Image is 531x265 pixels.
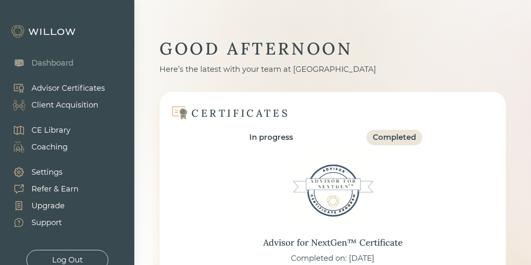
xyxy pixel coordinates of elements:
a: Settings [4,164,78,181]
div: GOOD AFTERNOON [160,38,506,60]
img: Willow [10,25,78,38]
div: In progress [249,132,293,143]
div: CERTIFICATES [191,107,290,120]
a: Coaching [4,139,71,155]
div: Support [31,217,62,228]
a: Client Acquisition [4,97,105,113]
div: Advisor for NextGen™ Certificate [263,236,403,249]
div: Advisor Certificates [31,83,105,94]
div: CE Library [31,125,71,136]
div: Completed [373,132,416,143]
div: Coaching [31,142,68,153]
div: Settings [31,167,63,178]
a: Upgrade [4,197,78,214]
div: Refer & Earn [31,184,78,195]
a: Refer & Earn [4,181,78,197]
a: Dashboard [4,55,73,71]
div: Dashboard [31,58,73,69]
a: Advisor Certificates [4,80,105,97]
div: Completed on: [DATE] [291,253,374,264]
div: Here’s the latest with your team at [GEOGRAPHIC_DATA] [160,64,506,75]
div: Upgrade [31,200,65,212]
a: CE Library [4,122,71,139]
img: Advisor for NextGen™ Certificate Badge [291,149,375,233]
div: Client Acquisition [31,100,98,111]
